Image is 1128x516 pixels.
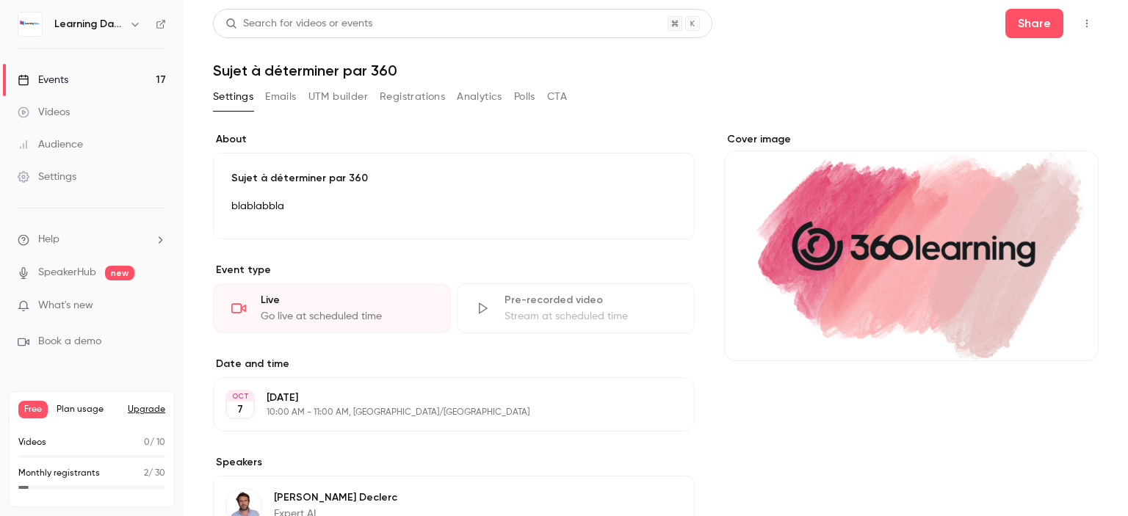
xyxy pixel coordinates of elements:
[38,298,93,313] span: What's new
[128,404,165,415] button: Upgrade
[38,38,166,50] div: Domaine: [DOMAIN_NAME]
[38,265,96,280] a: SpeakerHub
[547,85,567,109] button: CTA
[213,263,695,277] p: Event type
[144,469,148,478] span: 2
[261,309,433,324] div: Go live at scheduled time
[23,38,35,50] img: website_grey.svg
[227,391,253,401] div: OCT
[237,402,243,417] p: 7
[105,266,134,280] span: new
[18,467,100,480] p: Monthly registrants
[38,232,59,247] span: Help
[457,85,502,109] button: Analytics
[213,85,253,109] button: Settings
[457,283,695,333] div: Pre-recorded videoStream at scheduled time
[23,23,35,35] img: logo_orange.svg
[213,283,451,333] div: LiveGo live at scheduled time
[213,132,695,147] label: About
[38,334,101,349] span: Book a demo
[231,197,676,215] p: blablabbla
[18,105,70,120] div: Videos
[18,137,83,152] div: Audience
[144,467,165,480] p: / 30
[59,85,71,97] img: tab_domain_overview_orange.svg
[144,436,165,449] p: / 10
[57,404,119,415] span: Plan usage
[724,132,1099,147] label: Cover image
[261,293,433,308] div: Live
[144,438,150,447] span: 0
[213,62,1099,79] h1: Sujet à déterminer par 360
[18,232,166,247] li: help-dropdown-opener
[18,401,48,418] span: Free
[380,85,445,109] button: Registrations
[1005,9,1063,38] button: Share
[267,407,617,418] p: 10:00 AM - 11:00 AM, [GEOGRAPHIC_DATA]/[GEOGRAPHIC_DATA]
[267,390,617,405] p: [DATE]
[167,85,178,97] img: tab_keywords_by_traffic_grey.svg
[231,171,676,186] p: Sujet à déterminer par 360
[505,293,676,308] div: Pre-recorded video
[54,17,123,32] h6: Learning Days
[274,490,416,505] p: [PERSON_NAME] Declerc
[41,23,72,35] div: v 4.0.25
[225,16,372,32] div: Search for videos or events
[213,357,695,371] label: Date and time
[18,170,76,184] div: Settings
[18,73,68,87] div: Events
[183,87,225,96] div: Mots-clés
[308,85,368,109] button: UTM builder
[265,85,296,109] button: Emails
[514,85,535,109] button: Polls
[505,309,676,324] div: Stream at scheduled time
[213,455,695,470] label: Speakers
[724,132,1099,361] section: Cover image
[76,87,113,96] div: Domaine
[18,436,46,449] p: Videos
[18,12,42,36] img: Learning Days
